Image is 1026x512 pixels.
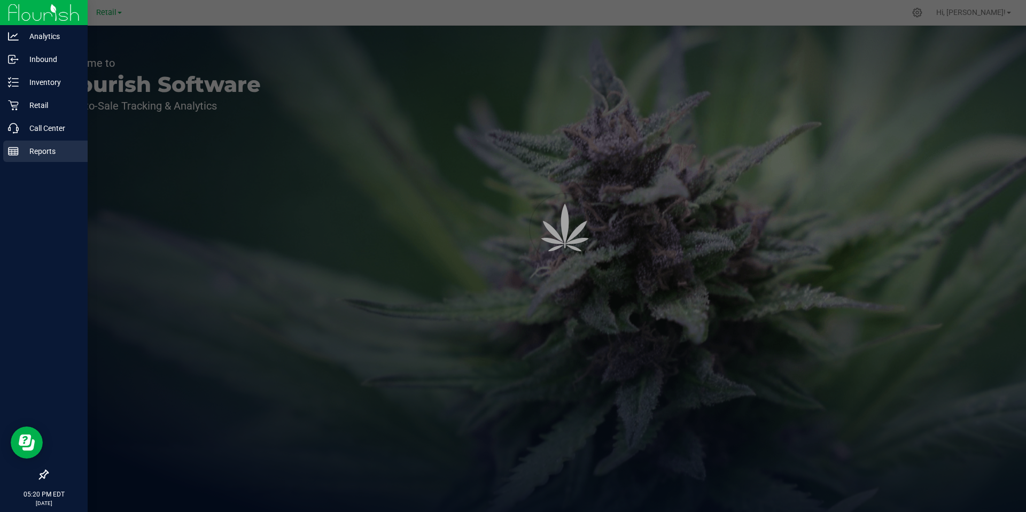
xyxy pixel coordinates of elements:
inline-svg: Inventory [8,77,19,88]
inline-svg: Inbound [8,54,19,65]
p: Retail [19,99,83,112]
p: Analytics [19,30,83,43]
inline-svg: Reports [8,146,19,157]
p: Call Center [19,122,83,135]
p: Inventory [19,76,83,89]
p: Reports [19,145,83,158]
p: Inbound [19,53,83,66]
inline-svg: Retail [8,100,19,111]
p: 05:20 PM EDT [5,490,83,499]
inline-svg: Call Center [8,123,19,134]
iframe: Resource center [11,426,43,459]
inline-svg: Analytics [8,31,19,42]
p: [DATE] [5,499,83,507]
